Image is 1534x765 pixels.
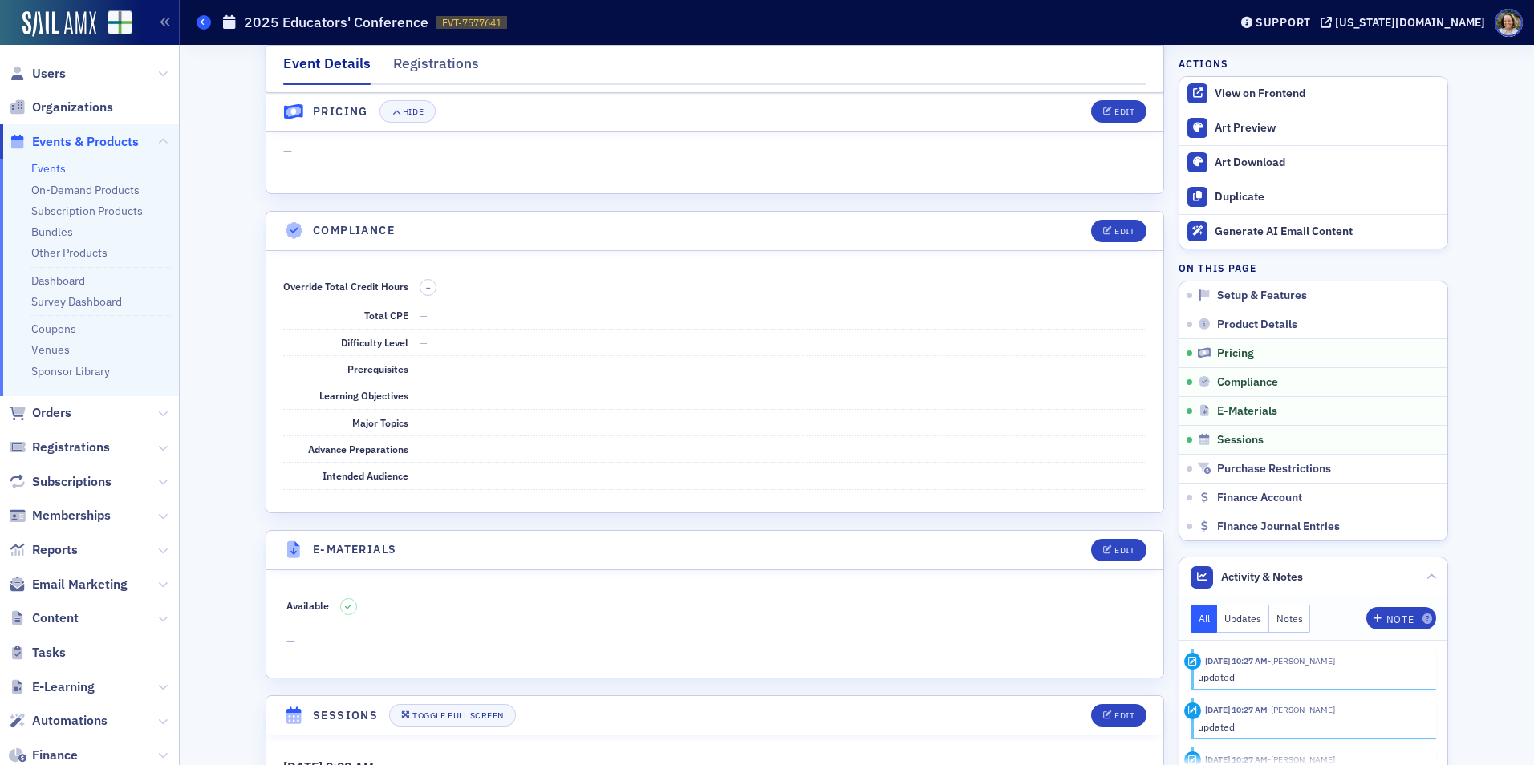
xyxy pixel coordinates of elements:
div: Edit [1114,546,1134,555]
time: 8/19/2025 10:27 AM [1205,655,1268,666]
a: Memberships [9,507,111,524]
span: EVT-7577641 [442,16,501,30]
a: View Homepage [96,10,132,38]
span: — [420,336,428,349]
button: All [1191,605,1218,633]
a: Venues [31,342,70,357]
div: Art Download [1215,156,1439,170]
span: Tasks [32,644,66,662]
a: Reports [9,541,78,559]
a: Survey Dashboard [31,294,122,309]
span: Learning Objectives [319,389,408,402]
span: — [286,633,1144,650]
span: Memberships [32,507,111,524]
h4: Compliance [313,222,395,239]
button: Edit [1091,220,1146,242]
a: On-Demand Products [31,183,140,197]
a: Subscription Products [31,204,143,218]
h4: E-Materials [313,541,396,558]
span: Kristi Gates [1268,655,1335,666]
div: Hide [403,108,424,117]
span: Difficulty Level [341,336,408,349]
button: Toggle Full Screen [389,704,516,727]
span: — [420,309,428,322]
span: Sessions [1217,433,1264,447]
div: Update [1184,702,1201,719]
div: updated [1198,719,1425,734]
img: SailAMX [22,11,96,37]
a: Finance [9,747,78,764]
span: Kristi Gates [1268,754,1335,765]
div: View on Frontend [1215,87,1439,101]
a: Art Download [1179,145,1447,180]
a: View on Frontend [1179,77,1447,111]
span: Orders [32,404,71,422]
div: Toggle Full Screen [412,711,503,720]
div: Event Details [283,53,371,85]
h4: Sessions [313,707,378,724]
span: Subscriptions [32,473,112,491]
span: Activity & Notes [1221,569,1303,585]
span: Profile [1495,9,1523,37]
div: Art Preview [1215,121,1439,136]
h4: On this page [1179,261,1448,275]
span: Registrations [32,439,110,456]
button: Updates [1217,605,1269,633]
div: Edit [1114,108,1134,117]
time: 8/19/2025 10:27 AM [1205,704,1268,715]
a: Organizations [9,99,113,116]
span: Override Total Credit Hours [283,280,408,293]
span: Major Topics [352,416,408,429]
span: Automations [32,712,108,730]
time: 8/19/2025 10:27 AM [1205,754,1268,765]
a: Bundles [31,225,73,239]
div: Edit [1114,227,1134,236]
span: Purchase Restrictions [1217,462,1331,476]
button: Notes [1269,605,1311,633]
span: Finance Journal Entries [1217,520,1340,534]
h1: 2025 Educators' Conference [244,13,428,32]
a: Coupons [31,322,76,336]
span: Intended Audience [323,469,408,482]
span: Compliance [1217,375,1278,390]
span: Finance [32,747,78,764]
a: Users [9,65,66,83]
h4: Actions [1179,56,1228,71]
div: Update [1184,653,1201,670]
a: Content [9,609,79,627]
button: Note [1366,607,1436,629]
a: Events [31,161,66,176]
div: Edit [1114,711,1134,720]
span: Pricing [1217,346,1254,361]
button: Generate AI Email Content [1179,214,1447,249]
div: updated [1198,670,1425,684]
span: Available [286,599,329,612]
h4: Pricing [313,103,368,120]
span: — [283,143,1146,160]
button: Edit [1091,539,1146,561]
a: Events & Products [9,133,139,151]
span: Kristi Gates [1268,704,1335,715]
a: Sponsor Library [31,364,110,378]
div: Registrations [393,53,479,83]
div: Generate AI Email Content [1215,225,1439,239]
span: Content [32,609,79,627]
a: Email Marketing [9,576,128,593]
span: – [426,282,431,293]
span: Users [32,65,66,83]
span: E-Materials [1217,404,1277,419]
span: Advance Preparations [308,443,408,455]
span: Organizations [32,99,113,116]
img: SailAMX [108,10,132,35]
span: Product Details [1217,318,1297,332]
span: Prerequisites [347,362,408,375]
a: E-Learning [9,678,95,696]
a: Automations [9,712,108,730]
span: Reports [32,541,78,559]
span: Finance Account [1217,491,1302,505]
a: Tasks [9,644,66,662]
a: Other Products [31,245,108,260]
button: Duplicate [1179,180,1447,214]
a: Art Preview [1179,111,1447,145]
